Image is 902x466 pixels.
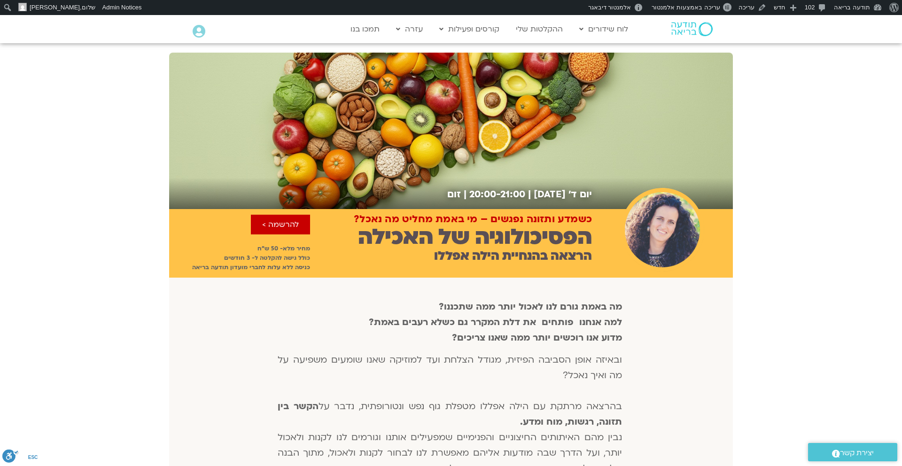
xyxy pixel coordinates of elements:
a: תמכו בנו [346,20,384,38]
h2: הרצאה בהנחיית הילה אפללו [434,249,592,263]
a: להרשמה > [251,215,310,234]
span: עריכה באמצעות אלמנטור [652,4,720,11]
h2: הפסיכולוגיה של האכילה [358,225,592,249]
h2: יום ד׳ [DATE] | 20:00-21:00 | זום [169,189,592,200]
strong: מה באמת גורם לנו לאכול יותר ממה שתכננו? למה אנחנו פותחים את דלת המקרר גם כשלא רעבים באמת? [369,301,622,328]
span: [PERSON_NAME] [30,4,80,11]
a: עזרה [391,20,428,38]
a: ההקלטות שלי [511,20,568,38]
a: קורסים ופעילות [435,20,504,38]
span: יצירת קשר [840,447,874,459]
span: להרשמה > [262,220,299,229]
strong: הקשר בין תזונה, רגשות, מוח ומדע. [278,400,622,428]
h2: כשמדע ותזונה נפגשים – מי באמת מחליט מה נאכל? [354,214,592,225]
strong: מדוע אנו רוכשים יותר ממה שאנו צריכים? [452,332,622,344]
p: מחיר מלא- 50 ש״ח כולל גישה להקלטה ל- 3 חודשים כניסה ללא עלות לחברי מועדון תודעה בריאה [169,244,310,272]
a: יצירת קשר [808,443,897,461]
img: תודעה בריאה [671,22,713,36]
a: לוח שידורים [575,20,633,38]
